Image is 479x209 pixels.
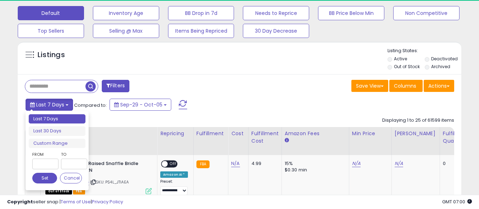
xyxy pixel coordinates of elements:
a: N/A [395,160,403,167]
div: Displaying 1 to 25 of 61599 items [382,117,454,124]
label: Deactivated [431,56,458,62]
button: Set [32,173,57,183]
button: BB Price Below Min [318,6,384,20]
div: Min Price [352,130,389,137]
button: Default [18,6,84,20]
label: Out of Stock [394,64,420,70]
div: Fulfillment [196,130,225,137]
label: Active [394,56,407,62]
span: Sep-29 - Oct-05 [120,101,162,108]
button: Last 7 Days [26,99,73,111]
div: ASIN: [45,160,152,193]
div: Fulfillment Cost [251,130,279,145]
label: Archived [431,64,450,70]
h5: Listings [38,50,65,60]
div: Preset: [160,179,188,195]
span: OFF [168,161,179,167]
span: 2025-10-13 07:00 GMT [442,198,472,205]
div: Repricing [160,130,190,137]
div: $0.30 min [285,167,344,173]
span: Last 7 Days [36,101,64,108]
button: Cancel [60,173,82,183]
strong: Copyright [7,198,33,205]
div: Cost [231,130,245,137]
button: Items Being Repriced [168,24,234,38]
button: 30 Day Decrease [243,24,309,38]
button: Needs to Reprice [243,6,309,20]
label: From [32,151,57,158]
label: To [61,151,82,158]
span: Compared to: [74,102,107,109]
div: 15% [285,160,344,167]
small: Amazon Fees. [285,137,289,144]
li: Last 7 Days [29,114,85,124]
a: N/A [352,160,361,167]
a: Terms of Use [61,198,91,205]
button: Selling @ Max [93,24,159,38]
button: Inventory Age [93,6,159,20]
li: Last 30 Days [29,126,85,136]
button: Columns [389,80,423,92]
span: Columns [394,82,416,89]
button: Save View [351,80,388,92]
small: FBA [196,160,210,168]
button: Sep-29 - Oct-05 [110,99,171,111]
button: Non Competitive [393,6,459,20]
button: BB Drop in 7d [168,6,234,20]
a: N/A [231,160,240,167]
div: seller snap | | [7,199,123,205]
li: Custom Range [29,139,85,148]
a: Privacy Policy [92,198,123,205]
p: Listing States: [388,48,461,54]
div: Fulfillable Quantity [443,130,467,145]
b: Tough 1 Mini Raised Snaffle Bridle with Reins BRN [58,160,144,175]
button: Top Sellers [18,24,84,38]
div: Amazon Fees [285,130,346,137]
div: 4.99 [251,160,276,167]
div: [PERSON_NAME] [395,130,437,137]
div: 0 [443,160,465,167]
button: Actions [424,80,454,92]
button: Filters [102,80,129,92]
div: Amazon AI * [160,171,188,178]
span: | SKU: PS4L_JTIAEA [90,179,129,185]
div: Title [44,130,154,137]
